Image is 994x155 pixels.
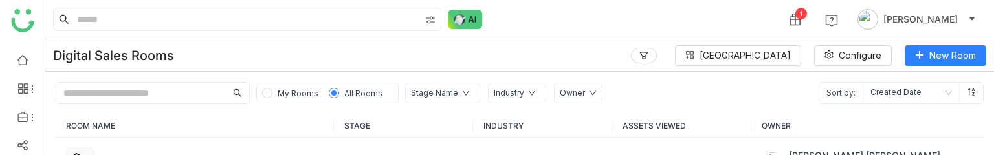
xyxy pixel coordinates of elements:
div: Owner [560,87,585,99]
img: help.svg [825,14,838,27]
div: Industry [494,87,524,99]
div: Digital Sales Rooms [53,48,174,63]
button: [GEOGRAPHIC_DATA] [675,45,801,66]
span: [GEOGRAPHIC_DATA] [700,48,791,63]
button: New Room [905,45,986,66]
th: OWNER [751,114,984,138]
span: Sort by: [819,83,863,103]
button: Configure [814,45,892,66]
span: [PERSON_NAME] [883,12,958,26]
th: ASSETS VIEWED [612,114,751,138]
th: INDUSTRY [473,114,612,138]
span: Configure [839,48,881,63]
button: [PERSON_NAME] [855,9,978,30]
nz-select-item: Created Date [870,83,952,103]
span: New Room [929,48,976,63]
span: All Rooms [344,88,382,98]
th: ROOM NAME [56,114,334,138]
div: 1 [795,8,807,19]
span: My Rooms [278,88,318,98]
img: avatar [857,9,878,30]
img: ask-buddy-normal.svg [448,10,483,29]
img: logo [11,9,34,32]
div: Stage Name [411,87,458,99]
img: search-type.svg [425,15,436,25]
th: STAGE [334,114,473,138]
